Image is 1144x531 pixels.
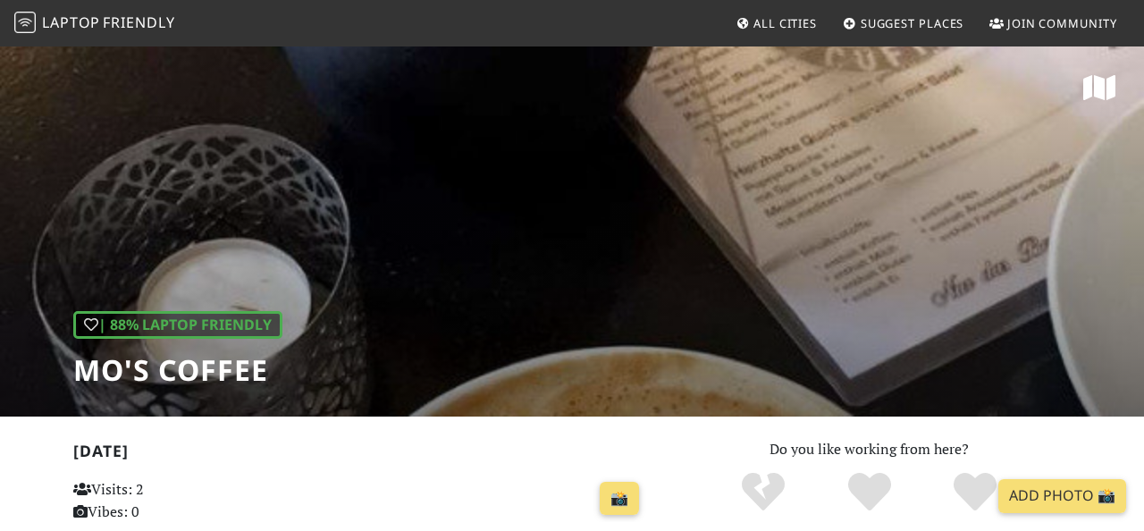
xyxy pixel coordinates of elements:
h2: [DATE] [73,442,646,468]
img: LaptopFriendly [14,12,36,33]
a: LaptopFriendly LaptopFriendly [14,8,175,39]
div: Yes [816,470,922,515]
span: All Cities [753,15,817,31]
span: Suggest Places [861,15,964,31]
span: Laptop [42,13,100,32]
a: All Cities [728,7,824,39]
a: 📸 [600,482,639,516]
div: Definitely! [922,470,1029,515]
p: Do you like working from here? [668,438,1071,461]
span: Join Community [1007,15,1117,31]
a: Join Community [982,7,1124,39]
div: No [710,470,816,515]
p: Visits: 2 Vibes: 0 [73,478,250,524]
h1: Mo's Coffee [73,353,282,387]
a: Add Photo 📸 [998,479,1126,513]
span: Friendly [103,13,174,32]
div: | 88% Laptop Friendly [73,311,282,340]
a: Suggest Places [836,7,972,39]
